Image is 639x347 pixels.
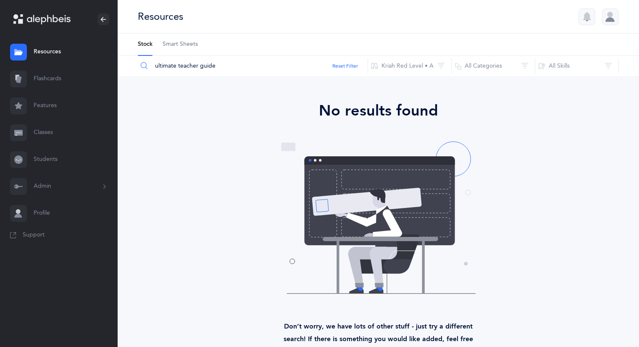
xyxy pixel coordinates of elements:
button: Reset Filter [332,62,358,70]
span: Support [23,231,45,239]
span: Smart Sheets [163,40,198,49]
button: All Categories [451,56,535,76]
div: Resources [138,10,183,24]
button: Kriah Red Level • A [368,56,452,76]
img: no-resources-found.svg [279,139,478,297]
input: Search Resources [137,56,368,76]
button: All Skills [535,56,619,76]
div: No results found [141,100,615,122]
iframe: Drift Widget Chat Controller [597,305,629,337]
